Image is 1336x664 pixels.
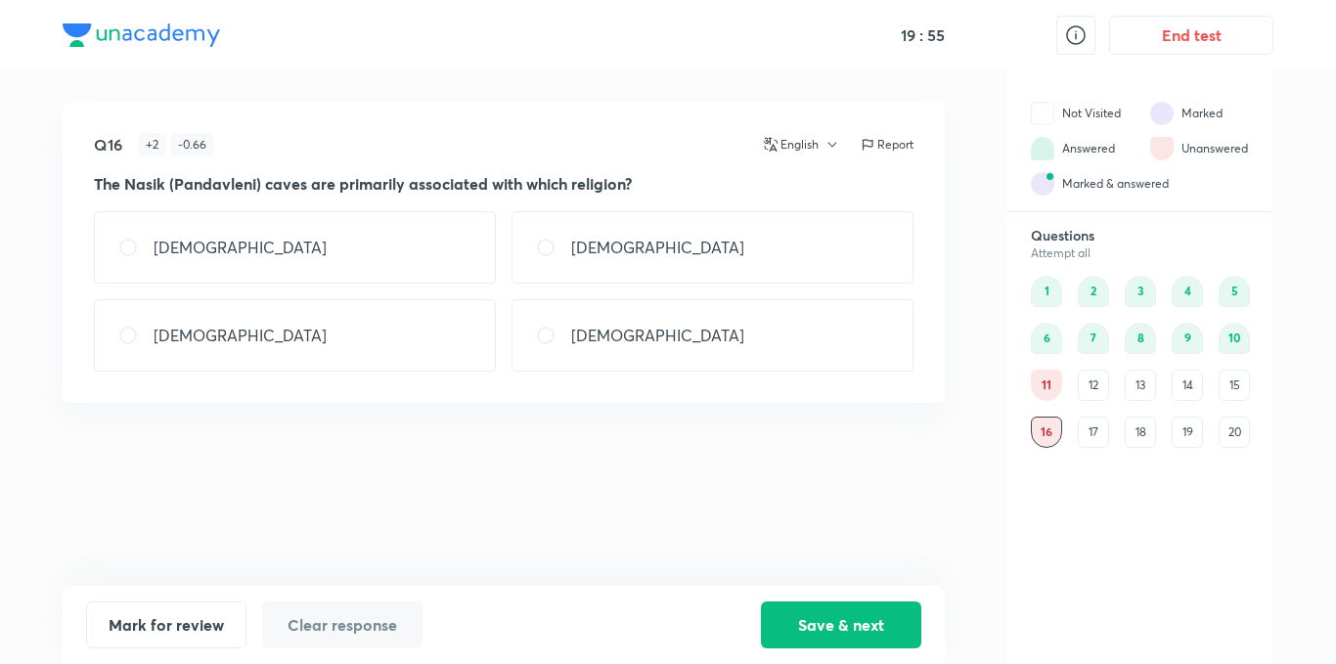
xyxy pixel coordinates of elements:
div: Unanswered [1181,140,1248,157]
img: attempt state [1150,102,1174,125]
h5: Q16 [94,133,122,156]
p: [DEMOGRAPHIC_DATA] [154,324,327,347]
div: 18 [1125,417,1156,448]
button: English [757,136,840,154]
div: 17 [1078,417,1109,448]
img: attempt state [1031,137,1054,160]
button: Save & next [761,601,921,648]
img: attempt state [1150,137,1174,160]
p: [DEMOGRAPHIC_DATA] [571,324,744,347]
button: Clear response [262,601,423,648]
div: 10 [1219,323,1250,354]
div: 9 [1172,323,1203,354]
div: 5 [1219,276,1250,307]
button: End test [1109,16,1273,55]
div: 20 [1219,417,1250,448]
div: + 2 [138,133,166,156]
div: 15 [1219,370,1250,401]
strong: The Nasik (Pandavleni) caves are primarily associated with which religion? [94,173,632,194]
div: 11 [1031,370,1062,401]
div: 19 [1172,417,1203,448]
div: 14 [1172,370,1203,401]
div: Attempt all [1031,246,1250,260]
div: Not Visited [1062,105,1121,122]
div: 3 [1125,276,1156,307]
img: report icon [860,137,875,153]
p: Report [877,136,913,154]
div: 12 [1078,370,1109,401]
button: Mark for review [86,601,246,648]
h5: 19 : [897,25,923,45]
div: Marked & answered [1062,175,1169,193]
div: 1 [1031,276,1062,307]
div: - 0.66 [170,133,214,156]
p: [DEMOGRAPHIC_DATA] [571,236,744,259]
div: Marked [1181,105,1223,122]
div: 16 [1031,417,1062,448]
div: Answered [1062,140,1115,157]
div: 7 [1078,323,1109,354]
div: 13 [1125,370,1156,401]
div: 6 [1031,323,1062,354]
h5: 55 [923,25,945,45]
h6: Questions [1031,227,1250,244]
p: [DEMOGRAPHIC_DATA] [154,236,327,259]
img: attempt state [1031,102,1054,125]
div: 4 [1172,276,1203,307]
div: 2 [1078,276,1109,307]
div: 8 [1125,323,1156,354]
img: attempt state [1031,172,1054,196]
